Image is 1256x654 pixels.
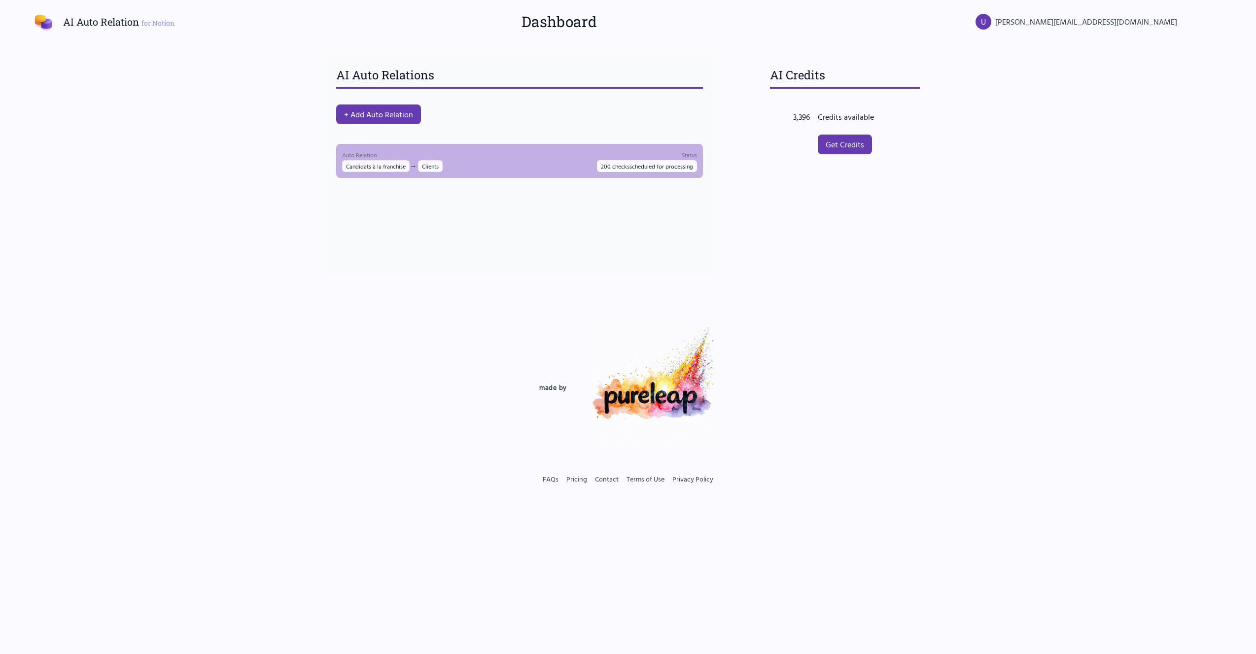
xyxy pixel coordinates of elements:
[418,160,443,172] span: Clients
[995,16,1177,28] span: [PERSON_NAME][EMAIL_ADDRESS][DOMAIN_NAME]
[770,67,920,89] h3: AI Credits
[776,111,818,123] div: 3,396
[32,10,174,34] a: AI Auto Relation for Notion
[522,13,597,31] h2: Dashboard
[976,14,991,30] div: U
[543,474,558,484] a: FAQs
[342,161,443,171] div: →
[539,382,567,392] span: made by
[818,135,872,154] a: Get Credits
[342,160,410,172] span: Candidats à la franchise
[591,324,717,450] img: Pureleap Logo
[141,18,174,28] span: for Notion
[336,67,703,89] h3: AI Auto Relations
[63,15,174,29] h1: AI Auto Relation
[597,160,697,172] span: 200 checks scheduled for processing
[32,10,55,34] img: AI Auto Relation Logo
[597,150,697,160] p: Status
[336,104,421,124] button: + Add Auto Relation
[818,111,899,123] div: Credits available
[566,474,587,484] a: Pricing
[342,150,443,160] p: Auto Relation
[627,474,664,484] a: Terms of Use
[672,474,713,484] a: Privacy Policy
[595,474,619,484] a: Contact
